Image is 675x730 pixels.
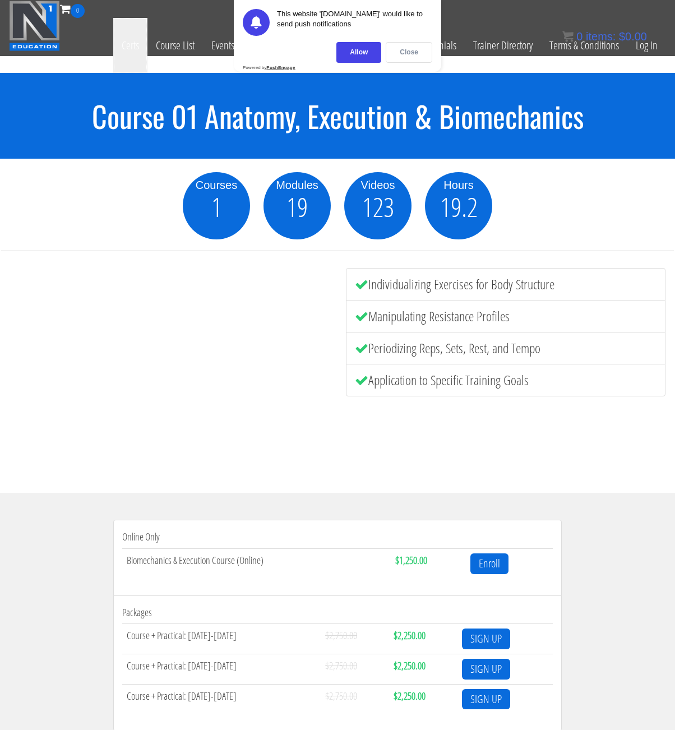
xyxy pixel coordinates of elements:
td: $2,750.00 [321,654,389,685]
span: 19.2 [440,193,478,220]
span: 123 [362,193,394,220]
a: 0 items: $0.00 [562,30,647,43]
td: Biomechanics & Execution Course (Online) [122,548,391,578]
strong: $2,250.00 [394,629,426,642]
div: Powered by [243,65,295,70]
li: Application to Specific Training Goals [346,364,665,396]
div: Courses [183,177,250,193]
div: Modules [263,177,331,193]
span: 0 [576,30,582,43]
a: Trainer Directory [465,18,541,73]
bdi: 0.00 [619,30,647,43]
li: Individualizing Exercises for Body Structure [346,268,665,301]
li: Manipulating Resistance Profiles [346,300,665,332]
td: Course + Practical: [DATE]-[DATE] [122,654,321,685]
div: Videos [344,177,412,193]
a: SIGN UP [462,659,510,680]
strong: PushEngage [266,65,295,70]
td: $2,750.00 [321,624,389,654]
a: Course List [147,18,203,73]
img: n1-education [9,1,60,51]
td: $2,750.00 [321,684,389,714]
a: Log In [627,18,666,73]
strong: $1,250.00 [395,553,427,567]
span: 19 [286,193,308,220]
a: Events [203,18,243,73]
a: SIGN UP [462,629,510,649]
a: Terms & Conditions [541,18,627,73]
span: items: [586,30,616,43]
h4: Online Only [122,532,553,543]
a: Enroll [470,553,508,574]
td: Course + Practical: [DATE]-[DATE] [122,684,321,714]
strong: $2,250.00 [394,659,426,672]
div: Close [386,42,432,63]
img: icon11.png [562,31,574,42]
span: $ [619,30,625,43]
div: Hours [425,177,492,193]
a: Certs [113,18,147,73]
td: Course + Practical: [DATE]-[DATE] [122,624,321,654]
span: 0 [71,4,85,18]
li: Periodizing Reps, Sets, Rest, and Tempo [346,332,665,364]
a: SIGN UP [462,689,510,710]
strong: $2,250.00 [394,689,426,703]
h4: Packages [122,607,553,618]
div: This website '[DOMAIN_NAME]' would like to send push notifications [277,9,432,36]
a: 0 [60,1,85,16]
span: 1 [211,193,222,220]
div: Allow [336,42,381,63]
